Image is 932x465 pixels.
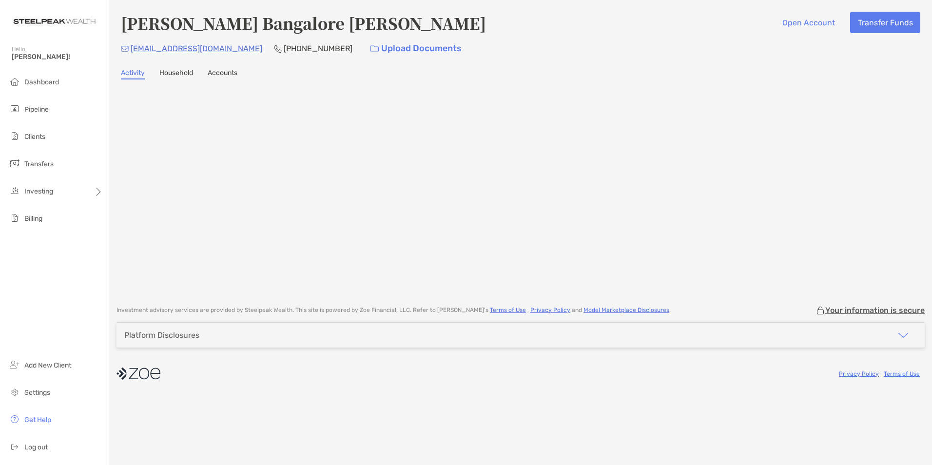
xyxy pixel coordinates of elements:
img: investing icon [9,185,20,196]
img: logout icon [9,441,20,452]
span: Add New Client [24,361,71,369]
span: Dashboard [24,78,59,86]
span: Transfers [24,160,54,168]
button: Open Account [775,12,842,33]
h4: [PERSON_NAME] Bangalore [PERSON_NAME] [121,12,486,34]
a: Household [159,69,193,79]
span: Pipeline [24,105,49,114]
a: Terms of Use [884,370,920,377]
p: Investment advisory services are provided by Steelpeak Wealth . This site is powered by Zoe Finan... [116,307,671,314]
img: billing icon [9,212,20,224]
a: Privacy Policy [839,370,879,377]
img: Email Icon [121,46,129,52]
p: [PHONE_NUMBER] [284,42,352,55]
div: Platform Disclosures [124,330,199,340]
img: Phone Icon [274,45,282,53]
span: Investing [24,187,53,195]
img: pipeline icon [9,103,20,115]
span: Billing [24,214,42,223]
img: company logo [116,363,160,385]
img: Zoe Logo [12,4,97,39]
img: button icon [370,45,379,52]
img: dashboard icon [9,76,20,87]
img: get-help icon [9,413,20,425]
span: Log out [24,443,48,451]
img: add_new_client icon [9,359,20,370]
a: Upload Documents [364,38,468,59]
span: Clients [24,133,45,141]
img: icon arrow [897,329,909,341]
button: Transfer Funds [850,12,920,33]
a: Terms of Use [490,307,526,313]
span: Settings [24,388,50,397]
span: Get Help [24,416,51,424]
img: settings icon [9,386,20,398]
p: Your information is secure [825,306,925,315]
a: Privacy Policy [530,307,570,313]
span: [PERSON_NAME]! [12,53,103,61]
img: transfers icon [9,157,20,169]
a: Activity [121,69,145,79]
img: clients icon [9,130,20,142]
p: [EMAIL_ADDRESS][DOMAIN_NAME] [131,42,262,55]
a: Accounts [208,69,237,79]
a: Model Marketplace Disclosures [583,307,669,313]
